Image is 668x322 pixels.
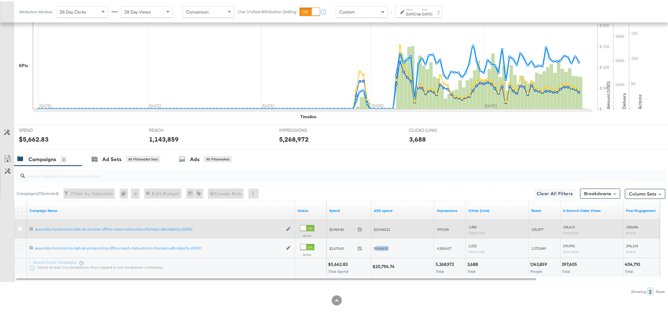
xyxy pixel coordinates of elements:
[329,245,355,249] span: $2,678.43
[563,223,575,228] span: 106,613
[17,190,59,195] div: Campaigns ( 0 Selected)
[300,113,316,119] div: Timeline
[437,226,449,231] span: 979,335
[563,230,580,233] sub: Video Views
[190,155,200,162] div: Ads
[626,230,636,233] sub: Actions
[339,8,355,14] span: Custom
[279,126,326,132] span: IMPRESSIONS
[532,226,544,231] span: 195,477
[626,223,638,228] span: 108,606
[29,207,293,212] a: Your campaign name.
[409,133,426,143] div: 3,688
[468,230,485,233] sub: Clicks (Link)
[468,207,527,212] a: The number of clicks on links appearing on your ad or Page that direct people to your sites off F...
[631,288,647,293] div: Showing:
[422,6,432,10] label: End:
[329,207,369,212] a: The total amount spent to date.
[374,226,390,231] span: $10,960.21
[625,260,642,266] div: 404,710
[625,188,665,198] button: Column Sets
[126,155,160,161] div: All Filtered Ad Sets
[531,268,543,272] span: People
[468,249,485,252] sub: Clicks (Link)
[61,155,67,161] div: 2
[647,286,654,294] div: 2
[437,207,463,212] a: The number of times your ad was served. On mobile apps an ad is counted as served the first time ...
[60,8,86,14] span: 28 Day Clicks
[626,242,638,247] span: 296,104
[468,268,475,272] span: Total
[406,10,417,15] div: [DATE]
[468,223,477,228] span: 1,486
[186,8,209,14] span: Conversion
[204,155,232,161] div: All Filtered Ads
[580,187,620,197] button: Breakdowns
[534,187,576,197] button: Clear All Filters
[19,133,49,143] div: $5,662.83
[563,249,580,252] sub: Video Views
[637,93,643,108] text: Actions
[409,126,456,132] span: CLICKS (LINK)
[300,232,314,237] label: Active
[329,226,355,231] span: $2,984.40
[563,242,575,247] span: 290,992
[656,288,665,293] div: Rows
[626,249,636,252] sub: Actions
[102,155,122,162] div: Ad Sets
[389,11,395,13] span: ↑
[149,126,196,132] span: REACH
[563,207,621,212] a: The number of times your video was viewed for 3 seconds or more.
[149,133,179,143] div: 1,143,859
[417,10,422,15] strong: to
[19,126,66,132] span: SPEND
[374,207,432,212] a: 3.6725
[422,10,432,15] div: [DATE]
[279,133,309,143] div: 5,268,972
[562,260,579,266] div: 397,605
[373,262,397,268] div: $20,796.74
[120,187,131,197] div: 0
[436,268,444,272] span: Total
[328,268,348,272] span: Total Spend
[35,225,283,231] a: assembly-homecentre-bah-all-shukran-offline-reach-meta-video-thematic-affordability-[DATE]
[437,245,451,249] span: 4,289,637
[532,245,546,249] span: 1,070,849
[530,260,549,266] div: 1,143,859
[25,166,605,178] input: Search Campaigns by Name, ID or Objective
[35,244,283,250] a: assembly-homecentre-bah-all-prospecting-offline-reach-meta-stories-thematic-affordability-[DATE]
[562,268,570,272] span: Total
[328,260,349,266] div: $5,662.83
[19,61,28,67] div: KPIs
[238,8,297,14] label: Use Unified Attribution Setting:
[298,207,324,212] a: Shows the current state of your Ad Campaign.
[537,189,573,196] span: Clear All Filters
[406,6,417,10] label: Start:
[28,155,56,162] div: Campaigns
[436,260,456,266] div: 5,268,972
[468,242,477,247] span: 2,202
[467,260,480,266] div: 3,688
[124,8,151,14] span: 28 Day Views
[300,251,314,255] label: Active
[374,245,388,249] span: $9,836.53
[625,268,633,272] span: Total
[19,9,53,13] div: Attribution Window:
[606,80,611,108] text: Amount (USD)
[532,207,558,212] a: The number of people your ad was served to.
[622,92,627,108] text: Delivery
